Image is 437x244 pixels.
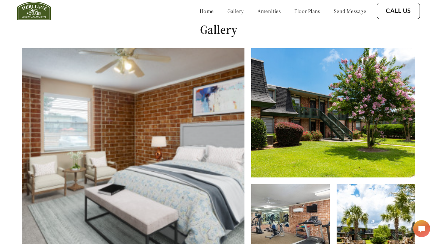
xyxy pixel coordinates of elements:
a: amenities [257,8,281,14]
img: Company logo [17,2,51,20]
button: Call Us [377,3,420,19]
a: Call Us [386,7,411,15]
a: send message [334,8,366,14]
a: gallery [227,8,244,14]
a: floor plans [294,8,320,14]
a: home [200,8,214,14]
img: Alt text [251,48,415,177]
